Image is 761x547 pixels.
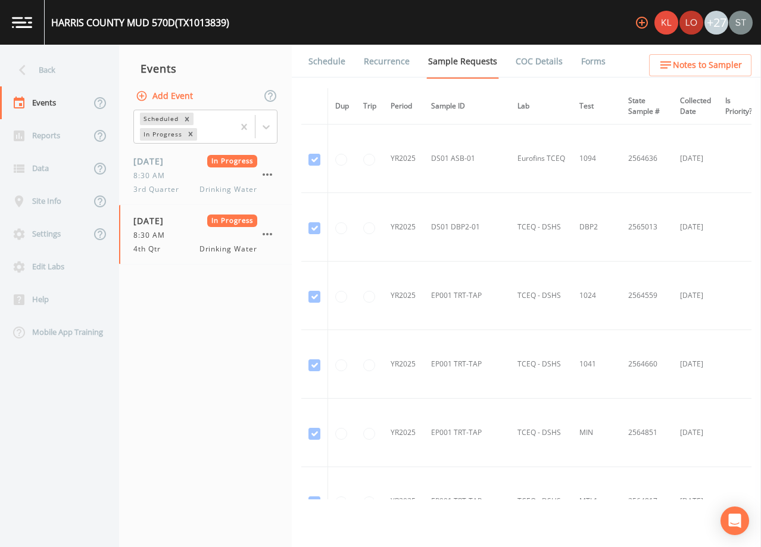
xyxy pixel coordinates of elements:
img: logo [12,17,32,28]
td: YR2025 [383,125,424,193]
a: Recurrence [362,45,411,78]
td: 1024 [572,262,621,330]
img: cb9926319991c592eb2b4c75d39c237f [729,11,753,35]
th: Period [383,88,424,125]
span: [DATE] [133,215,172,227]
div: Remove Scheduled [180,113,194,125]
a: Schedule [307,45,347,78]
img: 377291f2b79be4a5db910db031f38dc9 [679,11,703,35]
td: EP001 TRT-TAP [424,262,510,330]
td: YR2025 [383,330,424,399]
th: Test [572,88,621,125]
td: 2565013 [621,193,673,262]
th: Is Priority? [718,88,759,125]
span: In Progress [207,155,258,167]
div: Open Intercom Messenger [721,506,749,535]
div: Scheduled [140,113,180,125]
td: DBP2 [572,193,621,262]
div: Kler Teran [654,11,679,35]
th: Dup [328,88,357,125]
span: [DATE] [133,155,172,167]
span: 8:30 AM [133,170,172,181]
div: +27 [704,11,728,35]
td: 2564851 [621,399,673,467]
td: 1094 [572,125,621,193]
a: Forms [579,45,607,78]
span: Drinking Water [199,184,257,195]
a: [DATE]In Progress8:30 AM4th QtrDrinking Water [119,205,292,265]
span: 3rd Quarter [133,184,186,195]
div: Events [119,54,292,83]
td: [DATE] [673,399,718,467]
a: [DATE]In Progress8:30 AM3rd QuarterDrinking Water [119,145,292,205]
button: Add Event [133,85,198,107]
td: YR2025 [383,193,424,262]
td: YR2025 [383,467,424,536]
button: Notes to Sampler [649,54,751,76]
span: Drinking Water [199,244,257,254]
div: HARRIS COUNTY MUD 570D (TX1013839) [51,15,229,30]
div: Lorinzia [679,11,704,35]
img: 9c4450d90d3b8045b2e5fa62e4f92659 [654,11,678,35]
td: 2564660 [621,330,673,399]
td: Eurofins TCEQ [510,125,572,193]
td: TCEQ - DSHS [510,262,572,330]
td: [DATE] [673,330,718,399]
td: [DATE] [673,193,718,262]
td: EP001 TRT-TAP [424,467,510,536]
th: Collected Date [673,88,718,125]
td: DS01 DBP2-01 [424,193,510,262]
td: YR2025 [383,399,424,467]
span: In Progress [207,215,258,227]
span: 4th Qtr [133,244,168,254]
span: 8:30 AM [133,230,172,241]
td: [DATE] [673,262,718,330]
th: State Sample # [621,88,673,125]
th: Sample ID [424,88,510,125]
th: Trip [356,88,383,125]
td: TCEQ - DSHS [510,193,572,262]
td: 1041 [572,330,621,399]
td: YR2025 [383,262,424,330]
td: TCEQ - DSHS [510,330,572,399]
a: COC Details [514,45,564,78]
td: [DATE] [673,467,718,536]
td: EP001 TRT-TAP [424,399,510,467]
td: TCEQ - DSHS [510,467,572,536]
div: Remove In Progress [184,128,197,141]
div: In Progress [140,128,184,141]
td: [DATE] [673,125,718,193]
td: 2564817 [621,467,673,536]
td: MIN [572,399,621,467]
td: DS01 ASB-01 [424,125,510,193]
td: MTL1 [572,467,621,536]
a: Sample Requests [426,45,499,79]
td: 2564559 [621,262,673,330]
td: 2564636 [621,125,673,193]
th: Lab [510,88,572,125]
td: EP001 TRT-TAP [424,330,510,399]
td: TCEQ - DSHS [510,399,572,467]
span: Notes to Sampler [673,58,742,73]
